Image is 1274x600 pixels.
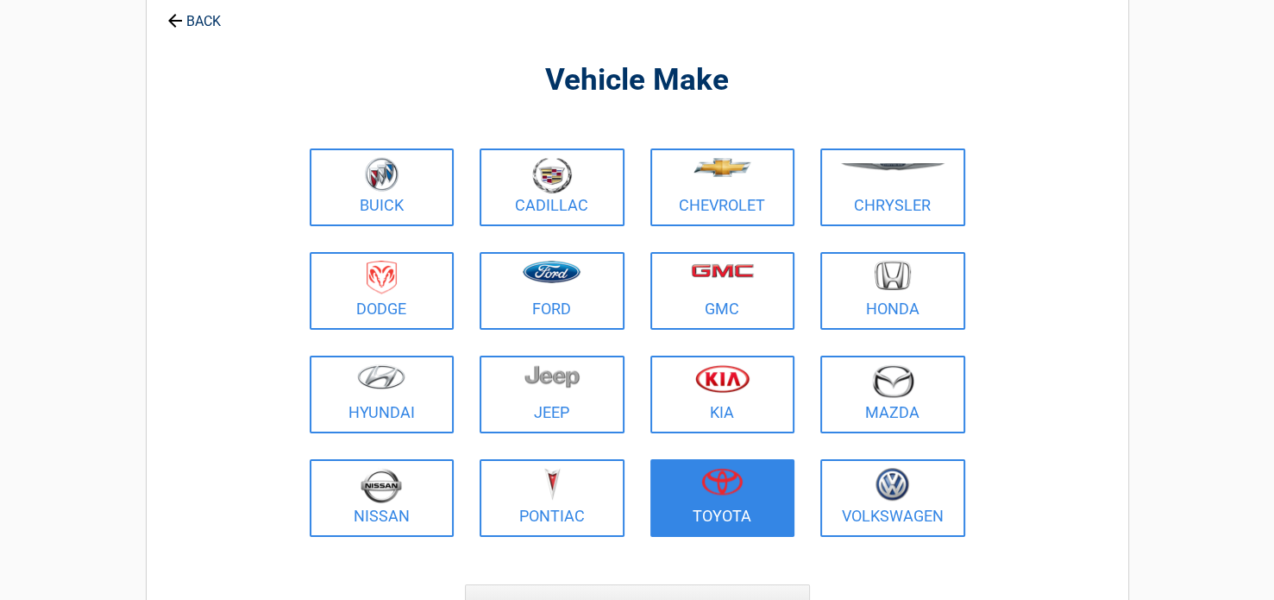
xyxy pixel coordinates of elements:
img: chrysler [840,163,945,171]
a: Nissan [310,459,455,537]
img: kia [695,364,750,393]
img: cadillac [532,157,572,193]
img: pontiac [543,468,561,501]
a: Mazda [820,356,965,433]
a: Buick [310,148,455,226]
img: dodge [367,261,397,294]
img: jeep [524,364,580,388]
img: toyota [701,468,743,496]
img: nissan [361,468,402,503]
img: buick [365,157,399,192]
a: Pontiac [480,459,624,537]
a: Toyota [650,459,795,537]
img: volkswagen [875,468,909,502]
img: ford [523,261,581,283]
a: Chrysler [820,148,965,226]
a: Dodge [310,252,455,330]
img: chevrolet [693,158,751,177]
a: Honda [820,252,965,330]
a: Ford [480,252,624,330]
img: mazda [871,364,914,398]
a: Volkswagen [820,459,965,537]
a: Chevrolet [650,148,795,226]
a: Hyundai [310,356,455,433]
img: gmc [691,263,754,278]
a: GMC [650,252,795,330]
img: hyundai [357,364,405,389]
img: honda [875,261,911,291]
a: Jeep [480,356,624,433]
a: Kia [650,356,795,433]
h2: Vehicle Make [305,60,970,101]
a: Cadillac [480,148,624,226]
